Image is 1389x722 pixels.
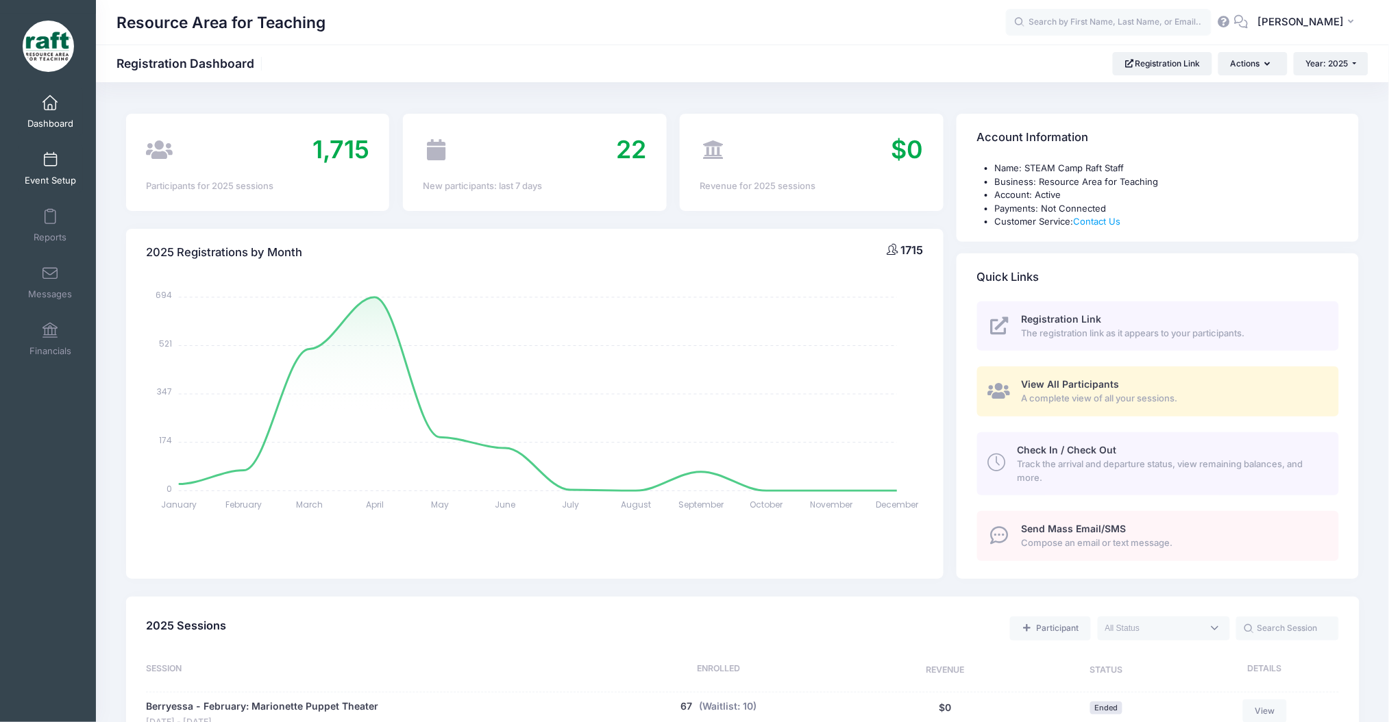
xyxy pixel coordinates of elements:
[1010,617,1091,640] a: Add a new manual registration
[29,345,71,357] span: Financials
[1113,52,1212,75] a: Registration Link
[167,483,172,495] tspan: 0
[1257,14,1344,29] span: [PERSON_NAME]
[495,499,515,510] tspan: June
[1022,327,1324,340] span: The registration link as it appears to your participants.
[18,88,83,136] a: Dashboard
[146,233,302,272] h4: 2025 Registrations by Month
[1090,701,1122,714] span: Ended
[995,202,1339,216] li: Payments: Not Connected
[161,499,197,510] tspan: January
[1022,378,1120,390] span: View All Participants
[159,338,172,349] tspan: 521
[876,499,919,510] tspan: December
[116,7,325,38] h1: Resource Area for Teaching
[562,499,579,510] tspan: July
[977,119,1089,158] h4: Account Information
[700,179,923,193] div: Revenue for 2025 sessions
[146,619,226,632] span: 2025 Sessions
[995,188,1339,202] li: Account: Active
[431,499,449,510] tspan: May
[977,511,1339,561] a: Send Mass Email/SMS Compose an email or text message.
[1306,58,1349,69] span: Year: 2025
[977,432,1339,495] a: Check In / Check Out Track the arrival and departure status, view remaining balances, and more.
[977,258,1040,297] h4: Quick Links
[892,134,924,164] span: $0
[18,145,83,192] a: Event Setup
[1022,313,1102,325] span: Registration Link
[995,215,1339,229] li: Customer Service:
[28,288,72,300] span: Messages
[365,499,383,510] tspan: April
[1029,662,1183,679] div: Status
[18,315,83,363] a: Financials
[18,201,83,249] a: Reports
[34,232,66,243] span: Reports
[616,134,646,164] span: 22
[1022,536,1324,550] span: Compose an email or text message.
[156,289,172,301] tspan: 694
[157,386,172,397] tspan: 347
[678,499,724,510] tspan: September
[1022,523,1127,534] span: Send Mass Email/SMS
[146,179,369,193] div: Participants for 2025 sessions
[995,162,1339,175] li: Name: STEAM Camp Raft Staff
[159,434,172,446] tspan: 174
[977,366,1339,416] a: View All Participants A complete view of all your sessions.
[312,134,369,164] span: 1,715
[680,699,692,714] button: 67
[116,56,266,71] h1: Registration Dashboard
[699,699,757,714] button: (Waitlist: 10)
[1249,7,1368,38] button: [PERSON_NAME]
[27,118,73,129] span: Dashboard
[576,662,862,679] div: Enrolled
[901,243,924,257] span: 1715
[146,699,378,714] a: Berryessa - February: Marionette Puppet Theater
[621,499,651,510] tspan: August
[1218,52,1287,75] button: Actions
[1294,52,1368,75] button: Year: 2025
[750,499,783,510] tspan: October
[1017,458,1323,484] span: Track the arrival and departure status, view remaining balances, and more.
[18,258,83,306] a: Messages
[225,499,262,510] tspan: February
[1236,617,1339,640] input: Search Session
[25,175,76,186] span: Event Setup
[146,662,576,679] div: Session
[1022,392,1324,406] span: A complete view of all your sessions.
[1105,622,1203,634] textarea: Search
[1184,662,1339,679] div: Details
[1017,444,1116,456] span: Check In / Check Out
[862,662,1029,679] div: Revenue
[23,21,74,72] img: Resource Area for Teaching
[995,175,1339,189] li: Business: Resource Area for Teaching
[977,301,1339,351] a: Registration Link The registration link as it appears to your participants.
[296,499,323,510] tspan: March
[1074,216,1121,227] a: Contact Us
[811,499,854,510] tspan: November
[423,179,646,193] div: New participants: last 7 days
[1006,9,1212,36] input: Search by First Name, Last Name, or Email...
